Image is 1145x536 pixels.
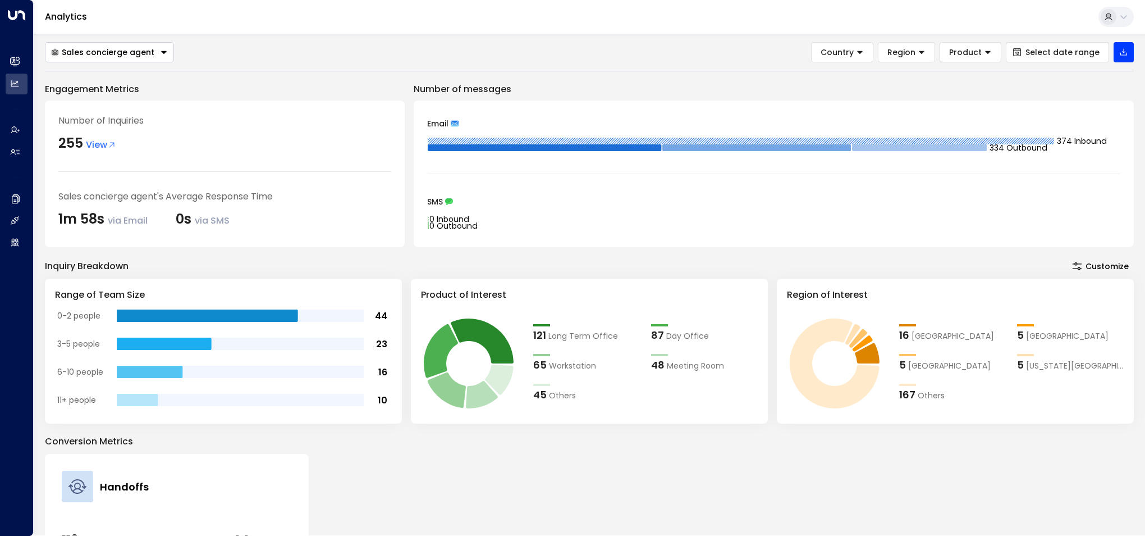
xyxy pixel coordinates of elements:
[548,330,618,342] span: Long Term Office
[1017,357,1124,373] div: 5New York City
[533,357,640,373] div: 65Workstation
[57,394,96,406] tspan: 11+ people
[1017,328,1124,343] div: 5Los Angeles
[427,120,448,128] span: Email
[899,387,1006,402] div: 167Others
[378,366,387,379] tspan: 16
[45,42,174,62] button: Sales concierge agent
[899,328,1006,343] div: 16London
[1017,357,1024,373] div: 5
[549,390,576,402] span: Others
[57,310,100,321] tspan: 0-2 people
[429,214,469,225] tspan: 0 Inbound
[990,142,1048,153] tspan: 334 Outbound
[949,47,982,57] span: Product
[667,360,724,372] span: Meeting Room
[1067,258,1134,274] button: Customize
[878,42,935,62] button: Region
[414,83,1134,96] p: Number of messages
[58,133,83,153] div: 255
[57,338,100,349] tspan: 3-5 people
[533,357,547,373] div: 65
[1025,48,1100,57] span: Select date range
[45,10,87,23] a: Analytics
[378,394,387,407] tspan: 10
[651,357,758,373] div: 48Meeting Room
[1026,360,1124,372] span: New York City
[899,357,1006,373] div: 5São Paulo
[1026,330,1109,342] span: Los Angeles
[86,138,116,152] span: View
[533,387,640,402] div: 45Others
[908,360,991,372] span: São Paulo
[58,190,391,203] div: Sales concierge agent's Average Response Time
[376,338,387,351] tspan: 23
[651,357,665,373] div: 48
[549,360,596,372] span: Workstation
[918,390,945,402] span: Others
[651,328,758,343] div: 87Day Office
[811,42,873,62] button: Country
[100,479,149,494] h4: Handoffs
[58,209,148,229] div: 1m 58s
[45,42,174,62] div: Button group with a nested menu
[899,387,915,402] div: 167
[899,357,906,373] div: 5
[912,330,994,342] span: London
[651,328,664,343] div: 87
[45,260,129,273] div: Inquiry Breakdown
[55,288,392,302] h3: Range of Team Size
[421,288,758,302] h3: Product of Interest
[940,42,1001,62] button: Product
[427,198,1120,206] div: SMS
[375,310,387,322] tspan: 44
[887,47,915,57] span: Region
[58,114,391,128] div: Number of Inquiries
[51,47,154,57] div: Sales concierge agent
[429,220,478,231] tspan: 0 Outbound
[45,435,1134,448] p: Conversion Metrics
[787,288,1124,302] h3: Region of Interest
[666,330,709,342] span: Day Office
[195,214,230,227] span: via SMS
[1057,135,1107,147] tspan: 374 Inbound
[1006,42,1109,62] button: Select date range
[108,214,148,227] span: via Email
[176,209,230,229] div: 0s
[1017,328,1024,343] div: 5
[899,328,909,343] div: 16
[533,328,640,343] div: 121Long Term Office
[533,328,546,343] div: 121
[821,47,854,57] span: Country
[45,83,405,96] p: Engagement Metrics
[533,387,547,402] div: 45
[57,366,103,378] tspan: 6-10 people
